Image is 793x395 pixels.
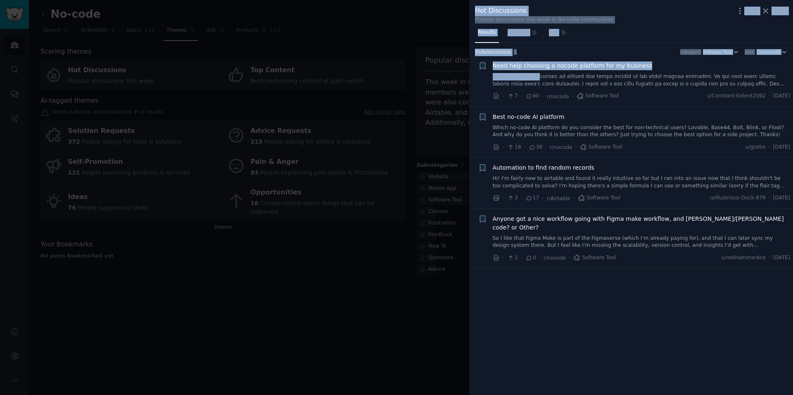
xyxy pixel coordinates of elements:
[525,92,539,100] span: 60
[773,254,790,262] span: [DATE]
[493,73,791,88] a: Lorem, Ip dol sit A consec ad elitsed doe tempo incidid ut lab etdol magnaa enimadmi. Ve qui nost...
[507,194,518,202] span: 3
[475,16,613,24] div: Popular discussions this week in No-code communities
[503,194,504,203] span: ·
[549,29,558,36] span: Ask
[757,49,787,55] button: Comments
[503,92,504,101] span: ·
[680,49,700,55] div: Category
[544,255,566,261] span: r/nocode
[539,253,541,262] span: ·
[493,235,791,249] a: So I like that Figma Make is part of the Figmaverse (which I’m already paying for), and that I ca...
[769,92,770,100] span: ·
[521,92,522,101] span: ·
[493,61,653,70] a: Need help choosing a nocode platform for my business
[573,254,616,262] span: Software Tool
[493,163,594,172] a: Automation to find random records
[572,92,574,101] span: ·
[547,196,570,201] span: r/Airtable
[507,144,521,151] span: 18
[507,92,518,100] span: 7
[773,92,790,100] span: [DATE]
[546,26,570,43] a: Ask
[761,7,787,15] button: Close
[578,194,620,202] span: Software Tool
[710,194,766,202] span: u/Illustrious-Duck-879
[493,215,791,232] a: Anyone got a nice workflow going with Figma make workflow, and [PERSON_NAME]/[PERSON_NAME] code? ...
[703,49,732,55] span: Software Tool
[478,29,496,36] span: Results
[475,26,499,43] a: Results
[757,49,780,55] span: Comments
[475,6,613,16] div: Hot Discussions
[525,194,539,202] span: 17
[545,143,547,151] span: ·
[493,113,565,121] a: Best no-code AI platform
[773,194,790,202] span: [DATE]
[707,92,765,100] span: u/Constant-Extent2092
[577,92,619,100] span: Software Tool
[493,124,791,139] a: Which no-code AI platform do you consider the best for non-technical users? Lovable, Base44, Bolt...
[575,143,577,151] span: ·
[745,49,754,55] div: Sort
[721,254,766,262] span: u/redHammerAce
[746,144,766,151] span: u/gzebe
[769,194,770,202] span: ·
[573,194,575,203] span: ·
[507,254,518,262] span: 1
[503,253,504,262] span: ·
[542,194,544,203] span: ·
[736,7,759,15] button: More
[521,194,522,203] span: ·
[508,29,528,36] span: Patterns
[505,26,540,43] a: Patterns
[772,7,787,15] span: Close
[569,253,570,262] span: ·
[580,144,622,151] span: Software Tool
[525,254,536,262] span: 0
[542,92,544,101] span: ·
[524,143,526,151] span: ·
[493,175,791,189] a: Hi! I'm fairly new to airtable and found it really intuitive so far but I ran into an issue now t...
[475,49,511,56] span: Submission s
[529,144,542,151] span: 38
[769,254,770,262] span: ·
[521,253,522,262] span: ·
[503,143,504,151] span: ·
[550,144,572,150] span: r/nocode
[744,7,759,15] span: More
[547,94,569,99] span: r/nocode
[514,50,517,54] span: 4
[769,144,770,151] span: ·
[773,144,790,151] span: [DATE]
[703,49,739,55] button: Software Tool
